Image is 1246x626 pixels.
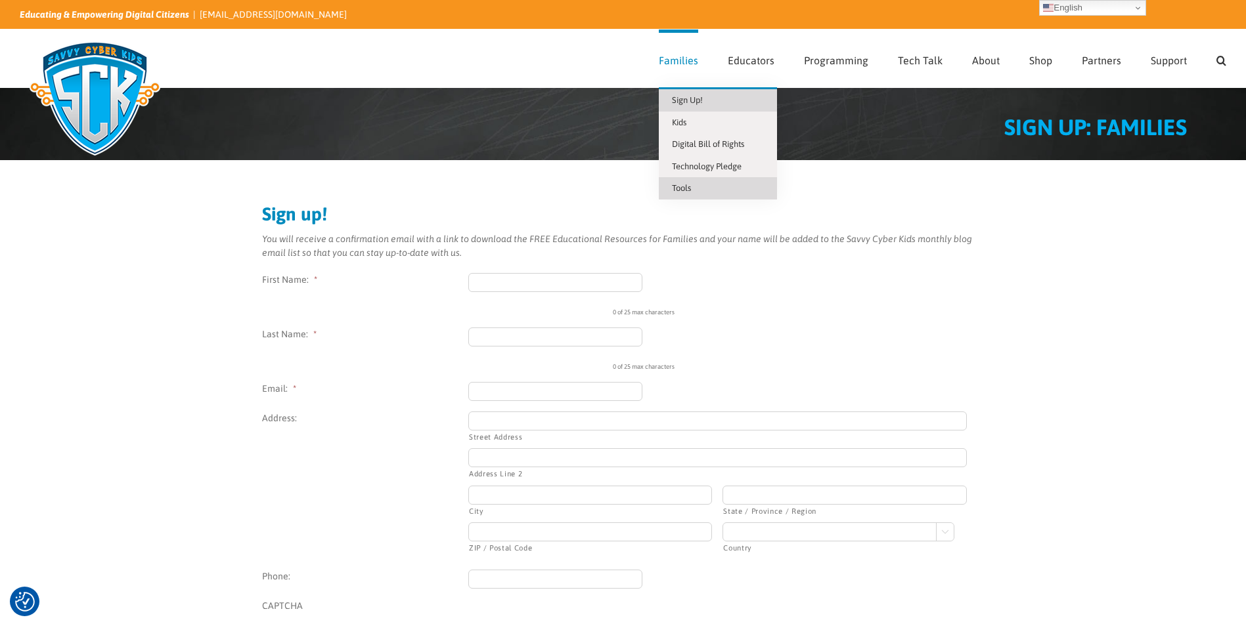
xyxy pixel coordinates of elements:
[723,542,966,553] label: Country
[20,33,170,164] img: Savvy Cyber Kids Logo
[804,30,868,87] a: Programming
[262,234,972,258] em: You will receive a confirmation email with a link to download the FREE Educational Resources for ...
[469,542,712,553] label: ZIP / Postal Code
[659,112,777,134] a: Kids
[1029,30,1052,87] a: Shop
[1029,55,1052,66] span: Shop
[200,9,347,20] a: [EMAIL_ADDRESS][DOMAIN_NAME]
[262,205,985,223] h2: Sign up!
[898,30,943,87] a: Tech Talk
[672,95,703,105] span: Sign Up!
[1082,30,1121,87] a: Partners
[728,30,774,87] a: Educators
[659,89,777,112] a: Sign Up!
[1004,114,1187,140] span: SIGN UP: FAMILIES
[972,55,1000,66] span: About
[659,30,1226,87] nav: Main Menu
[20,9,189,20] i: Educating & Empowering Digital Citizens
[15,592,35,612] img: Revisit consent button
[469,505,712,516] label: City
[1151,55,1187,66] span: Support
[469,431,967,442] label: Street Address
[262,570,468,583] label: Phone:
[262,599,468,613] label: CAPTCHA
[723,505,966,516] label: State / Province / Region
[659,156,777,178] a: Technology Pledge
[659,55,698,66] span: Families
[972,30,1000,87] a: About
[659,30,698,87] a: Families
[1151,30,1187,87] a: Support
[804,55,868,66] span: Programming
[262,327,468,341] label: Last Name:
[659,177,777,199] a: Tools
[659,133,777,156] a: Digital Bill of Rights
[672,139,744,149] span: Digital Bill of Rights
[613,297,1071,317] div: 0 of 25 max characters
[262,273,468,287] label: First Name:
[672,161,742,171] span: Technology Pledge
[15,592,35,612] button: Consent Preferences
[728,55,774,66] span: Educators
[1216,30,1226,87] a: Search
[262,411,468,425] label: Address:
[469,468,967,479] label: Address Line 2
[1043,3,1054,13] img: en
[672,183,691,193] span: Tools
[262,382,468,396] label: Email:
[613,352,1071,371] div: 0 of 25 max characters
[1082,55,1121,66] span: Partners
[672,117,686,127] span: Kids
[898,55,943,66] span: Tech Talk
